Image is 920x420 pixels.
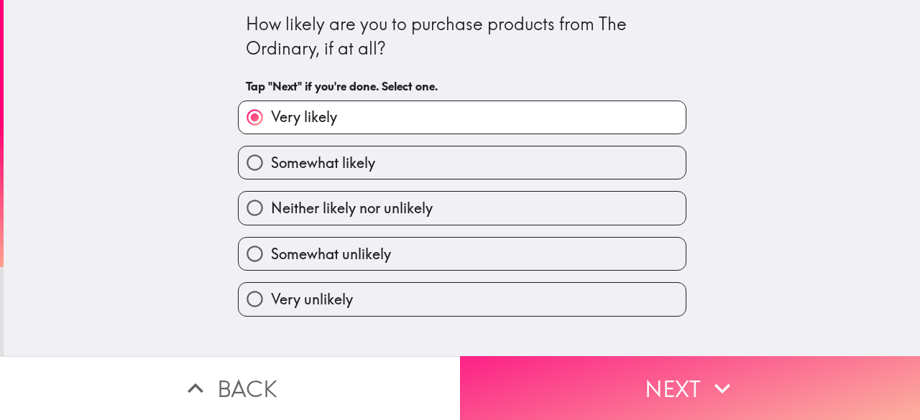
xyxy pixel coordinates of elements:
button: Somewhat unlikely [239,238,686,270]
button: Neither likely nor unlikely [239,192,686,224]
span: Very likely [271,107,337,127]
span: Somewhat unlikely [271,244,391,264]
button: Very likely [239,101,686,134]
span: Very unlikely [271,289,353,309]
span: Somewhat likely [271,153,375,173]
h6: Tap "Next" if you're done. Select one. [246,78,678,94]
button: Very unlikely [239,283,686,315]
span: Neither likely nor unlikely [271,198,433,218]
button: Next [460,356,920,420]
div: How likely are you to purchase products from The Ordinary, if at all? [246,12,678,60]
button: Somewhat likely [239,146,686,179]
